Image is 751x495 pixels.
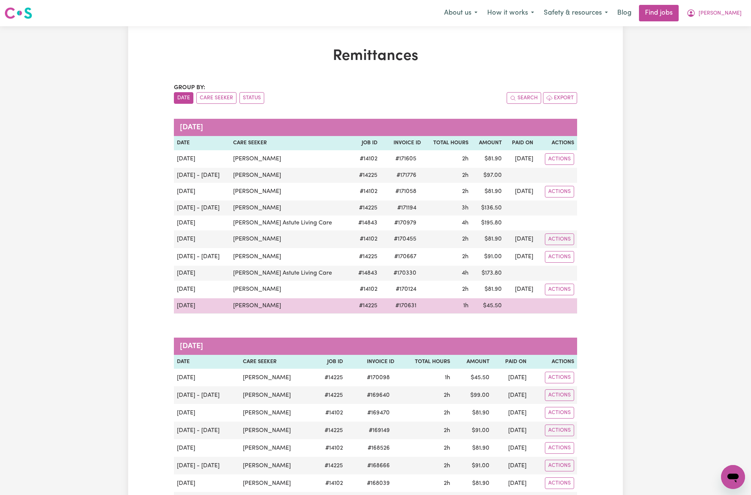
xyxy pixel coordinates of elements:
[174,200,230,215] td: [DATE] - [DATE]
[545,284,574,295] button: Actions
[230,136,351,150] th: Care Seeker
[471,281,505,298] td: $ 81.90
[390,252,421,261] span: # 170667
[364,426,394,435] span: # 169149
[492,386,530,404] td: [DATE]
[391,154,421,163] span: # 171605
[351,266,380,281] td: # 14843
[639,5,679,21] a: Find jobs
[174,150,230,168] td: [DATE]
[196,92,236,104] button: sort invoices by care seeker
[240,474,313,492] td: [PERSON_NAME]
[471,183,505,200] td: $ 81.90
[351,281,380,298] td: # 14102
[444,480,450,486] span: 2 hours
[351,230,380,248] td: # 14102
[174,298,230,314] td: [DATE]
[444,463,450,469] span: 2 hours
[462,156,468,162] span: 2 hours
[471,136,505,150] th: Amount
[492,355,530,369] th: Paid On
[174,168,230,183] td: [DATE] - [DATE]
[536,136,577,150] th: Actions
[507,92,541,104] button: Search
[240,457,313,474] td: [PERSON_NAME]
[240,404,313,422] td: [PERSON_NAME]
[505,150,536,168] td: [DATE]
[174,119,577,136] caption: [DATE]
[362,479,394,488] span: # 168039
[313,369,346,386] td: # 14225
[453,439,492,457] td: $ 81.90
[174,404,240,422] td: [DATE]
[721,465,745,489] iframe: Button to launch messaging window
[482,5,539,21] button: How it works
[230,215,351,230] td: [PERSON_NAME] Astute Living Care
[239,92,264,104] button: sort invoices by paid status
[453,474,492,492] td: $ 81.90
[313,355,346,369] th: Job ID
[462,270,468,276] span: 4 hours
[351,150,380,168] td: # 14102
[505,248,536,266] td: [DATE]
[453,457,492,474] td: $ 91.00
[462,188,468,194] span: 2 hours
[471,215,505,230] td: $ 195.80
[174,47,577,65] h1: Remittances
[174,85,205,91] span: Group by:
[174,215,230,230] td: [DATE]
[492,439,530,457] td: [DATE]
[389,235,421,244] span: # 170455
[492,457,530,474] td: [DATE]
[453,422,492,439] td: $ 91.00
[174,386,240,404] td: [DATE] - [DATE]
[351,298,380,314] td: # 14225
[545,389,574,401] button: Actions
[530,355,577,369] th: Actions
[543,92,577,104] button: Export
[351,168,380,183] td: # 14225
[4,6,32,20] img: Careseekers logo
[240,355,313,369] th: Care Seeker
[471,266,505,281] td: $ 173.80
[392,171,421,180] span: # 171776
[230,200,351,215] td: [PERSON_NAME]
[230,248,351,266] td: [PERSON_NAME]
[505,281,536,298] td: [DATE]
[445,375,450,381] span: 1 hour
[424,136,471,150] th: Total Hours
[174,136,230,150] th: Date
[471,230,505,248] td: $ 81.90
[471,248,505,266] td: $ 91.00
[313,386,346,404] td: # 14225
[462,220,468,226] span: 4 hours
[240,422,313,439] td: [PERSON_NAME]
[545,460,574,471] button: Actions
[462,172,468,178] span: 2 hours
[174,439,240,457] td: [DATE]
[174,369,240,386] td: [DATE]
[545,477,574,489] button: Actions
[174,230,230,248] td: [DATE]
[351,200,380,215] td: # 14225
[545,425,574,436] button: Actions
[471,150,505,168] td: $ 81.90
[471,298,505,314] td: $ 45.50
[462,236,468,242] span: 2 hours
[453,404,492,422] td: $ 81.90
[545,251,574,263] button: Actions
[492,369,530,386] td: [DATE]
[545,442,574,454] button: Actions
[240,386,313,404] td: [PERSON_NAME]
[313,422,346,439] td: # 14225
[439,5,482,21] button: About us
[453,369,492,386] td: $ 45.50
[613,5,636,21] a: Blog
[505,136,536,150] th: Paid On
[230,183,351,200] td: [PERSON_NAME]
[313,404,346,422] td: # 14102
[230,281,351,298] td: [PERSON_NAME]
[444,410,450,416] span: 2 hours
[444,445,450,451] span: 2 hours
[240,369,313,386] td: [PERSON_NAME]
